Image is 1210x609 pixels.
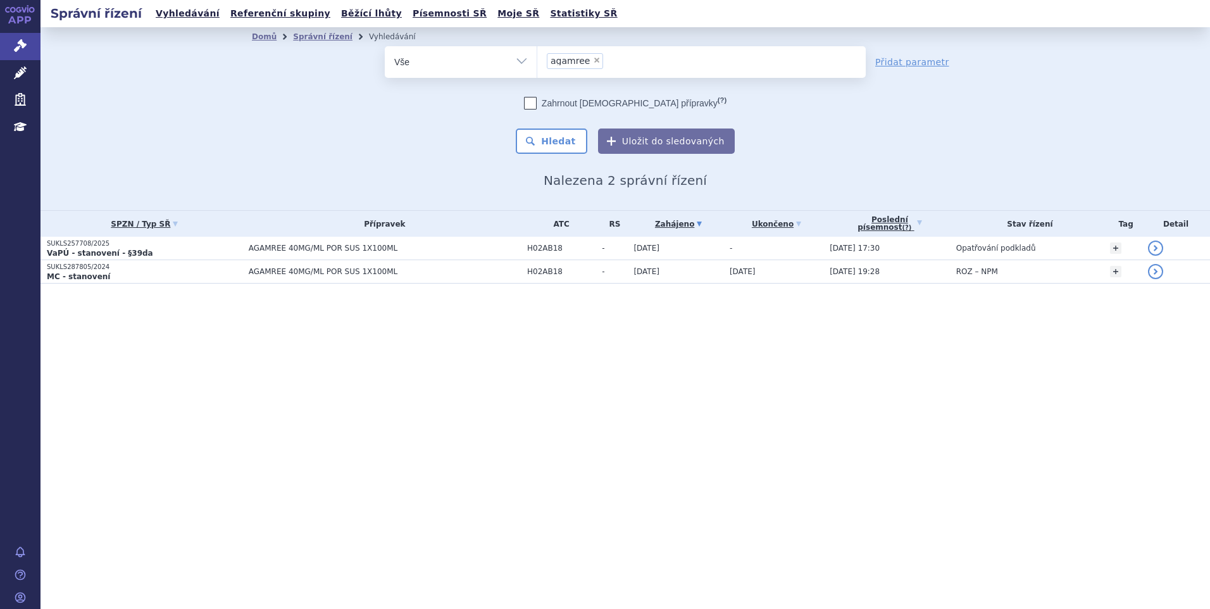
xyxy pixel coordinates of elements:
[521,211,596,237] th: ATC
[1110,242,1121,254] a: +
[47,239,242,248] p: SUKLS257708/2025
[249,244,521,253] span: AGAMREE 40MG/ML POR SUS 1X100ML
[598,129,735,154] button: Uložit do sledovaných
[527,267,596,276] span: H02AB18
[602,267,627,276] span: -
[47,249,153,258] strong: VaPÚ - stanovení - §39da
[956,244,1036,253] span: Opatřování podkladů
[1148,241,1163,256] a: detail
[293,32,352,41] a: Správní řízení
[47,263,242,272] p: SUKLS287805/2024
[249,267,521,276] span: AGAMREE 40MG/ML POR SUS 1X100ML
[516,129,587,154] button: Hledat
[551,56,590,65] span: agamree
[730,215,823,233] a: Ukončeno
[633,244,659,253] span: [DATE]
[950,211,1104,237] th: Stav řízení
[152,5,223,22] a: Vyhledávání
[527,244,596,253] span: H02AB18
[494,5,543,22] a: Moje SŘ
[227,5,334,22] a: Referenční skupiny
[596,211,627,237] th: RS
[544,173,707,188] span: Nalezena 2 správní řízení
[902,224,911,232] abbr: (?)
[546,5,621,22] a: Statistiky SŘ
[47,215,242,233] a: SPZN / Typ SŘ
[593,56,601,64] span: ×
[524,97,727,110] label: Zahrnout [DEMOGRAPHIC_DATA] přípravky
[830,244,880,253] span: [DATE] 17:30
[602,244,627,253] span: -
[242,211,521,237] th: Přípravek
[369,27,432,46] li: Vyhledávání
[409,5,490,22] a: Písemnosti SŘ
[956,267,998,276] span: ROZ – NPM
[730,244,732,253] span: -
[1110,266,1121,277] a: +
[830,211,950,237] a: Poslednípísemnost(?)
[718,96,727,104] abbr: (?)
[252,32,277,41] a: Domů
[607,53,614,68] input: agamree
[337,5,406,22] a: Běžící lhůty
[41,4,152,22] h2: Správní řízení
[1142,211,1210,237] th: Detail
[633,215,723,233] a: Zahájeno
[633,267,659,276] span: [DATE]
[730,267,756,276] span: [DATE]
[830,267,880,276] span: [DATE] 19:28
[1104,211,1142,237] th: Tag
[47,272,110,281] strong: MC - stanovení
[1148,264,1163,279] a: detail
[875,56,949,68] a: Přidat parametr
